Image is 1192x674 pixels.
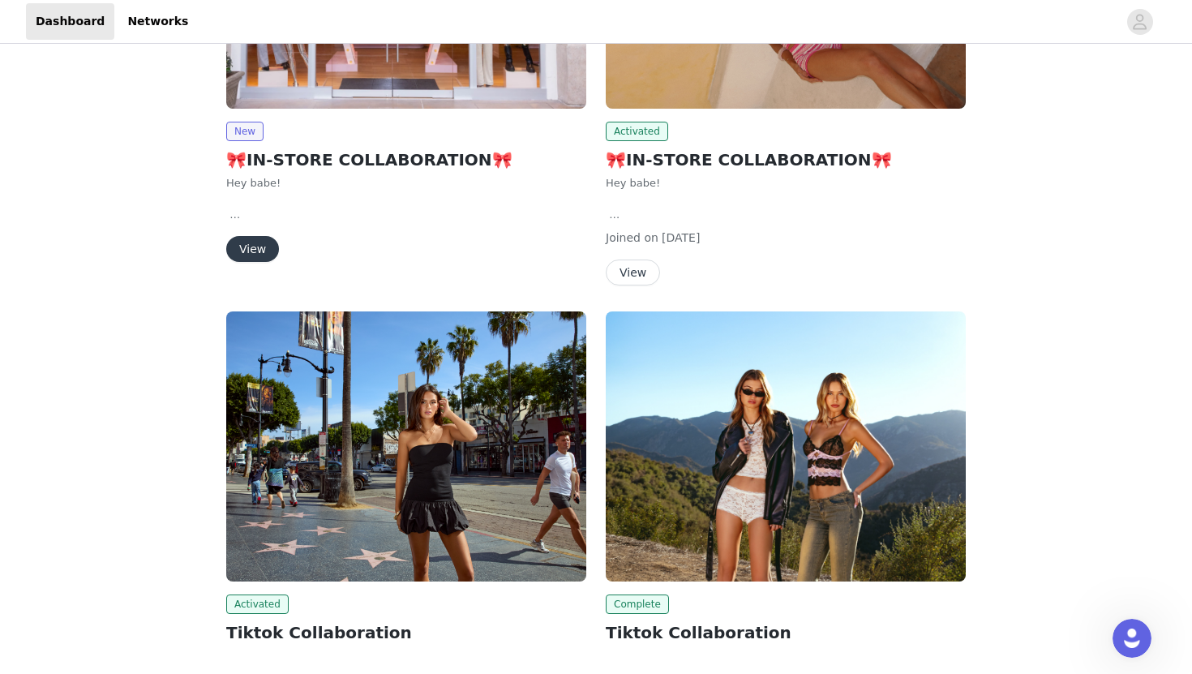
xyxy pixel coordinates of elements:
span: New [226,122,264,141]
a: Dashboard [26,3,114,40]
p: Hey babe! [226,175,586,191]
span: Activated [606,122,668,141]
a: View [226,243,279,255]
h2: 🎀IN-STORE COLLABORATION🎀 [226,148,586,172]
span: Joined on [606,231,658,244]
div: avatar [1132,9,1147,35]
a: View [606,267,660,279]
h2: Tiktok Collaboration [226,620,586,645]
button: View [606,260,660,285]
img: Edikted [226,311,586,582]
span: Complete [606,595,669,614]
h2: Tiktok Collaboration [606,620,966,645]
h2: 🎀IN-STORE COLLABORATION🎀 [606,148,966,172]
span: Activated [226,595,289,614]
span: [DATE] [662,231,700,244]
button: View [226,236,279,262]
a: Networks [118,3,198,40]
img: Edikted [606,311,966,582]
iframe: Intercom live chat [1113,619,1151,658]
p: Hey babe! [606,175,966,191]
